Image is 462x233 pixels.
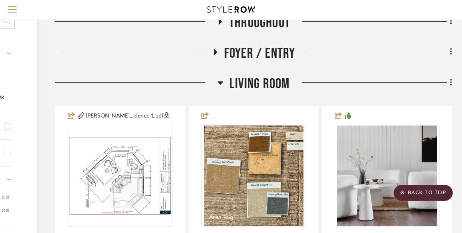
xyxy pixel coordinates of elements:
[85,111,171,121] button: [PERSON_NAME]...idence 1.pdf
[204,126,303,226] img: Sample Photo
[337,126,437,226] img: Inspiration
[68,136,172,216] img: Living/Kitchen/Dining Plan
[394,185,453,201] scroll-to-top-button: BACK TO TOP
[229,75,289,93] span: Living Room
[2,204,9,217] div: (48)
[335,125,439,226] div: 0
[224,45,295,62] span: Foyer / Entry
[202,125,306,226] div: 0
[229,14,290,32] span: Throughout
[2,191,9,204] div: (82)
